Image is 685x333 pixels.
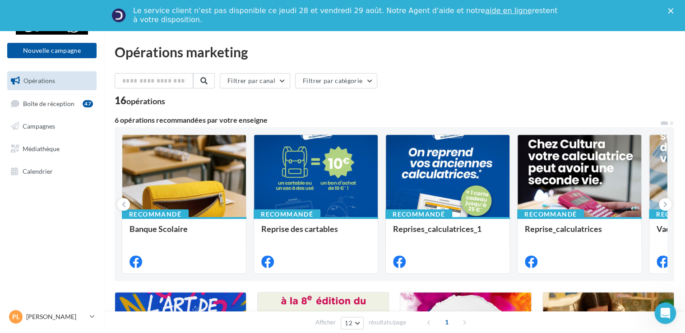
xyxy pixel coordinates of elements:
div: Le service client n'est pas disponible ce jeudi 28 et vendredi 29 août. Notre Agent d'aide et not... [133,6,559,24]
img: Profile image for Service-Client [111,8,126,23]
a: Calendrier [5,162,98,181]
span: Calendrier [23,167,53,175]
span: Afficher [315,318,336,327]
div: Recommandé [385,209,452,219]
div: opérations [126,97,165,105]
a: Médiathèque [5,139,98,158]
a: PL [PERSON_NAME] [7,308,97,325]
div: Opérations marketing [115,45,674,59]
div: 47 [83,100,93,107]
span: Opérations [23,77,55,84]
button: 12 [341,317,364,329]
span: Banque Scolaire [130,224,188,234]
iframe: Intercom live chat [654,302,676,324]
span: 12 [345,319,352,327]
div: Fermer [668,8,677,14]
div: 6 opérations recommandées par votre enseigne [115,116,660,124]
span: Reprise des cartables [261,224,338,234]
a: aide en ligne [485,6,532,15]
p: [PERSON_NAME] [26,312,86,321]
span: 1 [440,315,454,329]
button: Filtrer par catégorie [295,73,377,88]
span: Reprises_calculatrices_1 [393,224,481,234]
button: Filtrer par canal [220,73,290,88]
div: Recommandé [254,209,320,219]
span: Boîte de réception [23,99,74,107]
span: PL [12,312,19,321]
a: Opérations [5,71,98,90]
span: Campagnes [23,122,55,130]
div: Recommandé [122,209,189,219]
span: Reprise_calculatrices [525,224,602,234]
div: 16 [115,96,165,106]
span: résultats/page [369,318,406,327]
span: Médiathèque [23,145,60,153]
a: Boîte de réception47 [5,94,98,113]
a: Campagnes [5,117,98,136]
button: Nouvelle campagne [7,43,97,58]
div: Recommandé [517,209,584,219]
